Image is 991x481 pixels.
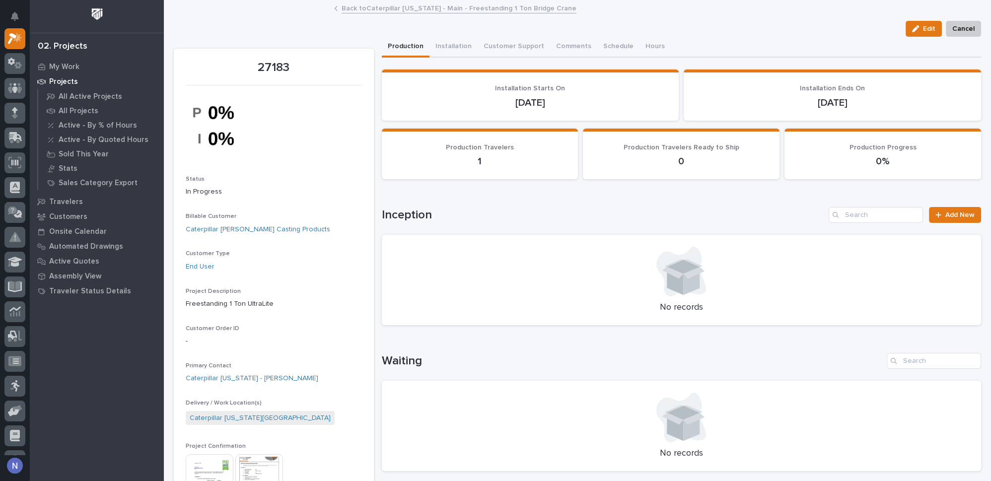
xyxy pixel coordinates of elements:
a: All Projects [38,104,164,118]
button: users-avatar [4,455,25,476]
span: Billable Customer [186,213,236,219]
p: 1 [394,155,566,167]
p: [DATE] [394,97,667,109]
p: Projects [49,77,78,86]
h1: Inception [382,208,825,222]
button: Production [382,37,429,58]
p: Automated Drawings [49,242,123,251]
a: All Active Projects [38,89,164,103]
p: All Active Projects [59,92,122,101]
span: Installation Ends On [800,85,865,92]
span: Status [186,176,205,182]
p: No records [394,302,970,313]
p: 0% [796,155,969,167]
button: Customer Support [478,37,550,58]
p: All Projects [59,107,98,116]
h1: Waiting [382,354,883,368]
p: [DATE] [696,97,969,109]
a: Assembly View [30,269,164,283]
span: Customer Order ID [186,326,239,332]
a: Add New [929,207,981,223]
a: Stats [38,161,164,175]
span: Production Progress [849,144,917,151]
a: Active - By Quoted Hours [38,133,164,146]
span: Edit [923,24,935,33]
p: My Work [49,63,79,71]
button: Comments [550,37,597,58]
span: Customer Type [186,251,230,257]
input: Search [829,207,923,223]
a: Sold This Year [38,147,164,161]
span: Delivery / Work Location(s) [186,400,262,406]
p: Stats [59,164,77,173]
button: Cancel [946,21,981,37]
span: Installation Starts On [495,85,565,92]
p: Customers [49,212,87,221]
p: Assembly View [49,272,101,281]
p: 27183 [186,61,362,75]
div: Notifications [12,12,25,28]
span: Primary Contact [186,363,231,369]
a: Caterpillar [US_STATE] - [PERSON_NAME] [186,373,318,384]
p: Sales Category Export [59,179,138,188]
a: My Work [30,59,164,74]
button: Notifications [4,6,25,27]
span: Production Travelers Ready to Ship [624,144,739,151]
button: Installation [429,37,478,58]
span: Production Travelers [446,144,514,151]
a: Active Quotes [30,254,164,269]
input: Search [887,353,981,369]
p: Active Quotes [49,257,99,266]
p: - [186,336,362,346]
span: Cancel [952,23,975,35]
p: Onsite Calendar [49,227,107,236]
button: Schedule [597,37,639,58]
p: No records [394,448,970,459]
p: 0 [595,155,768,167]
p: Traveler Status Details [49,287,131,296]
a: Caterpillar [US_STATE][GEOGRAPHIC_DATA] [190,413,331,423]
a: Caterpillar [PERSON_NAME] Casting Products [186,224,330,235]
a: End User [186,262,214,272]
div: 02. Projects [38,41,87,52]
p: Active - By % of Hours [59,121,137,130]
a: Automated Drawings [30,239,164,254]
span: Project Confirmation [186,443,246,449]
p: In Progress [186,187,362,197]
img: aV8ATJOEe9AWIZ930KgGYpCwZT6rYX_rIGriz3pYn2k [186,91,260,160]
a: Sales Category Export [38,176,164,190]
a: Customers [30,209,164,224]
a: Active - By % of Hours [38,118,164,132]
button: Hours [639,37,671,58]
a: Back toCaterpillar [US_STATE] - Main - Freestanding 1 Ton Bridge Crane [342,2,576,13]
a: Projects [30,74,164,89]
span: Project Description [186,288,241,294]
p: Freestanding 1 Ton UltraLite [186,299,362,309]
a: Travelers [30,194,164,209]
span: Add New [945,211,975,218]
img: Workspace Logo [88,5,106,23]
p: Active - By Quoted Hours [59,136,148,144]
button: Edit [906,21,942,37]
p: Sold This Year [59,150,109,159]
a: Traveler Status Details [30,283,164,298]
p: Travelers [49,198,83,206]
a: Onsite Calendar [30,224,164,239]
